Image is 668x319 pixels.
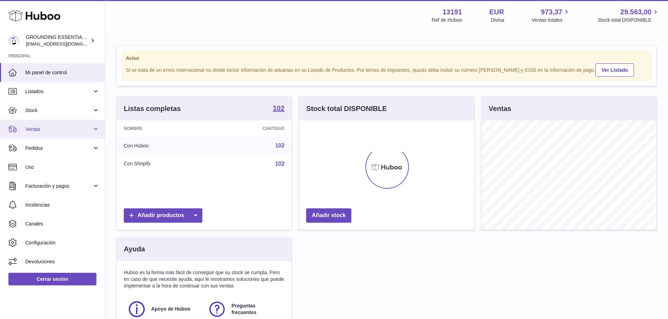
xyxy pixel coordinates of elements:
[26,41,103,47] span: [EMAIL_ADDRESS][DOMAIN_NAME]
[306,104,387,113] h3: Stock total DISPONIBLE
[25,202,100,208] span: Incidencias
[25,258,100,265] span: Devoluciones
[620,7,652,17] span: 29.563,00
[443,7,462,17] strong: 13191
[117,137,210,155] td: Con Huboo
[124,208,202,223] a: Añadir productos
[25,221,100,227] span: Canales
[117,155,210,173] td: Con Shopify
[275,161,285,167] a: 102
[126,62,647,77] div: Si se trata de un envío internacional no olvide incluir información de aduanas en su Listado de P...
[595,63,634,77] a: Ver Listado
[25,126,92,133] span: Ventas
[306,208,351,223] a: Añadir stock
[25,183,92,189] span: Facturación y pagos
[124,269,284,289] p: Huboo es la forma más fácil de conseguir que su stock se cumpla. Pero en caso de que necesite ayu...
[8,273,96,285] a: Cerrar sesión
[490,7,504,17] strong: EUR
[127,300,201,319] a: Apoyo de Huboo
[25,69,100,76] span: Mi panel de control
[491,17,504,23] div: Divisa
[126,55,647,62] strong: Aviso
[26,34,89,47] div: GROUNDING ESSENTIALS INTERNATIONAL SLU
[25,145,92,152] span: Pedidos
[25,107,92,114] span: Stock
[151,306,190,312] span: Apoyo de Huboo
[25,164,100,171] span: Uso
[489,104,511,113] h3: Ventas
[541,7,562,17] span: 973,37
[598,7,660,23] a: 29.563,00 Stock total DISPONIBLE
[25,240,100,246] span: Configuración
[598,17,660,23] span: Stock total DISPONIBLE
[25,88,92,95] span: Listados
[124,244,145,254] h3: Ayuda
[273,105,284,113] a: 102
[124,104,181,113] h3: Listas completas
[273,105,284,112] strong: 102
[532,17,571,23] span: Ventas totales
[210,120,292,137] th: Cantidad
[432,17,462,23] div: Ref de Huboo
[231,303,280,316] span: Preguntas frecuentes
[532,7,571,23] a: 973,37 Ventas totales
[8,35,19,46] img: internalAdmin-13191@internal.huboo.com
[208,300,281,319] a: Preguntas frecuentes
[275,143,285,148] a: 102
[117,120,210,137] th: Nombre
